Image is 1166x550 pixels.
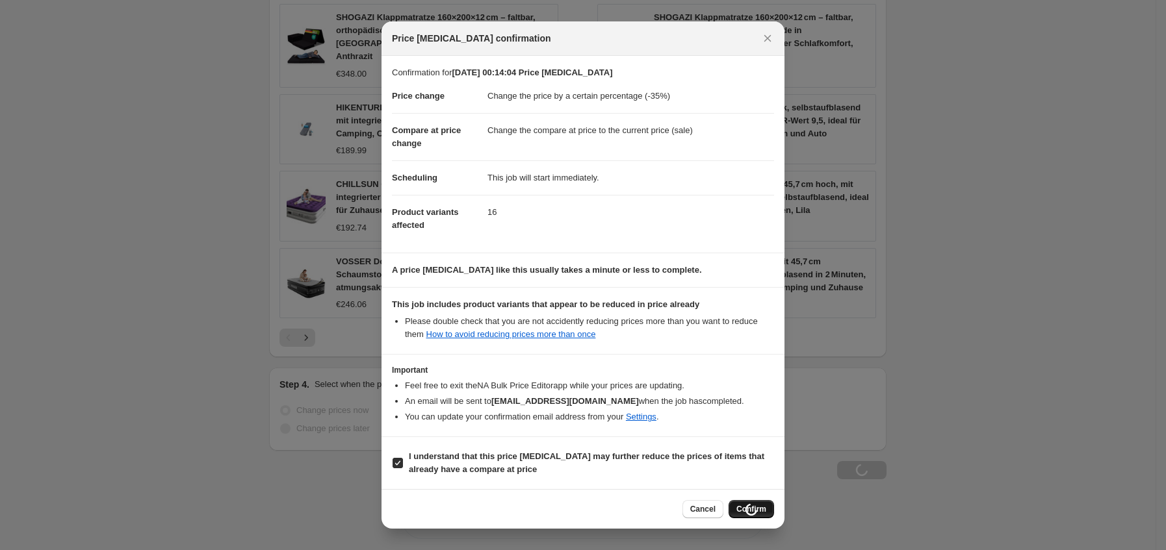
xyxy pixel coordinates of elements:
[392,173,437,182] span: Scheduling
[405,315,774,341] li: Please double check that you are not accidently reducing prices more than you want to reduce them
[392,299,699,309] b: This job includes product variants that appear to be reduced in price already
[392,32,551,45] span: Price [MEDICAL_DATA] confirmation
[758,29,777,47] button: Close
[626,412,656,421] a: Settings
[392,125,461,148] span: Compare at price change
[392,207,459,230] span: Product variants affected
[452,68,612,77] b: [DATE] 00:14:04 Price [MEDICAL_DATA]
[392,265,702,275] b: A price [MEDICAL_DATA] like this usually takes a minute or less to complete.
[487,195,774,229] dd: 16
[682,500,723,518] button: Cancel
[487,160,774,195] dd: This job will start immediately.
[487,79,774,113] dd: Change the price by a certain percentage (-35%)
[405,410,774,423] li: You can update your confirmation email address from your .
[426,329,596,339] a: How to avoid reducing prices more than once
[392,91,445,101] span: Price change
[392,66,774,79] p: Confirmation for
[690,504,716,514] span: Cancel
[409,451,764,474] b: I understand that this price [MEDICAL_DATA] may further reduce the prices of items that already h...
[405,379,774,392] li: Feel free to exit the NA Bulk Price Editor app while your prices are updating.
[491,396,639,406] b: [EMAIL_ADDRESS][DOMAIN_NAME]
[392,365,774,375] h3: Important
[405,395,774,408] li: An email will be sent to when the job has completed .
[487,113,774,147] dd: Change the compare at price to the current price (sale)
